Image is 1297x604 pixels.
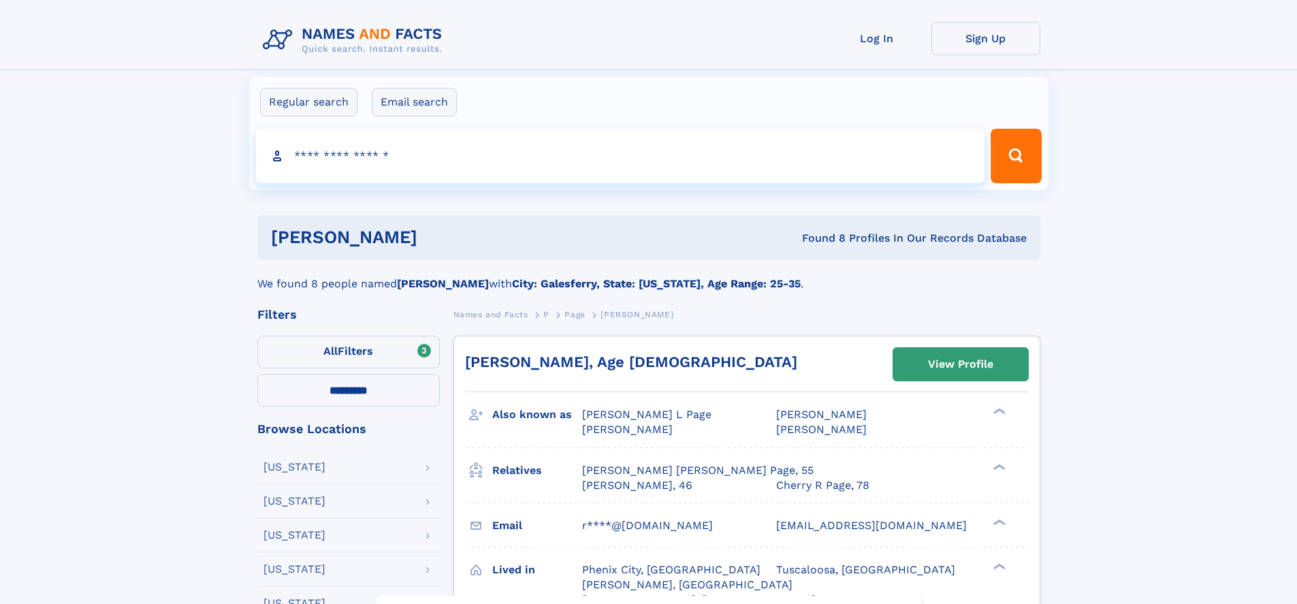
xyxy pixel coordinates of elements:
span: Phenix City, [GEOGRAPHIC_DATA] [582,563,760,576]
a: [PERSON_NAME], Age [DEMOGRAPHIC_DATA] [465,353,797,370]
div: [US_STATE] [263,462,325,473]
b: [PERSON_NAME] [397,277,489,290]
a: Sign Up [931,22,1040,55]
span: Tuscaloosa, [GEOGRAPHIC_DATA] [776,563,955,576]
b: City: Galesferry, State: [US_STATE], Age Range: 25-35 [512,277,801,290]
img: Logo Names and Facts [257,22,453,59]
div: [US_STATE] [263,496,325,507]
a: P [543,306,549,323]
button: Search Button [991,129,1041,183]
span: All [323,345,338,357]
div: ❯ [990,518,1006,526]
h3: Lived in [492,558,582,582]
a: View Profile [893,348,1028,381]
span: [PERSON_NAME] L Page [582,408,711,421]
div: ❯ [990,562,1006,571]
span: P [543,310,549,319]
span: [EMAIL_ADDRESS][DOMAIN_NAME] [776,519,967,532]
span: [PERSON_NAME] [776,408,867,421]
h3: Also known as [492,403,582,426]
a: Page [564,306,585,323]
span: [PERSON_NAME], [GEOGRAPHIC_DATA] [582,578,792,591]
h3: Email [492,514,582,537]
input: search input [256,129,985,183]
span: [PERSON_NAME] [776,423,867,436]
a: [PERSON_NAME] [PERSON_NAME] Page, 55 [582,463,814,478]
a: Names and Facts [453,306,528,323]
div: [US_STATE] [263,564,325,575]
div: ❯ [990,462,1006,471]
div: Filters [257,308,440,321]
h1: [PERSON_NAME] [271,229,610,246]
label: Regular search [260,88,357,116]
a: Log In [822,22,931,55]
div: [US_STATE] [263,530,325,541]
span: Page [564,310,585,319]
div: ❯ [990,407,1006,416]
div: Browse Locations [257,423,440,435]
div: We found 8 people named with . [257,259,1040,292]
span: [PERSON_NAME] [601,310,673,319]
h3: Relatives [492,459,582,482]
a: [PERSON_NAME], 46 [582,478,692,493]
div: Found 8 Profiles In Our Records Database [609,231,1027,246]
a: Cherry R Page, 78 [776,478,869,493]
span: [PERSON_NAME] [582,423,673,436]
label: Email search [372,88,457,116]
label: Filters [257,336,440,368]
div: View Profile [928,349,993,380]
